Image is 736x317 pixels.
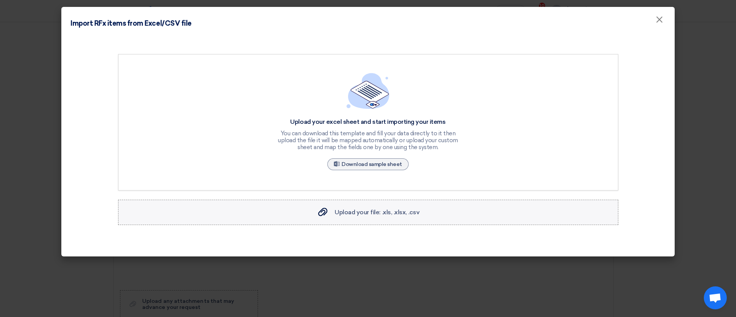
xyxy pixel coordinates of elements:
div: You can download this template and fill your data directly to it then upload the file it will be ... [276,130,460,151]
button: Close [649,12,669,28]
a: Download sample sheet [327,158,409,170]
div: Open chat [704,286,727,309]
span: × [655,14,663,29]
span: Upload your file: .xls, .xlsx, .csv [335,209,419,216]
div: Upload your excel sheet and start importing your items [276,118,460,126]
img: empty_state_list.svg [347,73,389,109]
h4: Import RFx items from Excel/CSV file [71,18,192,29]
